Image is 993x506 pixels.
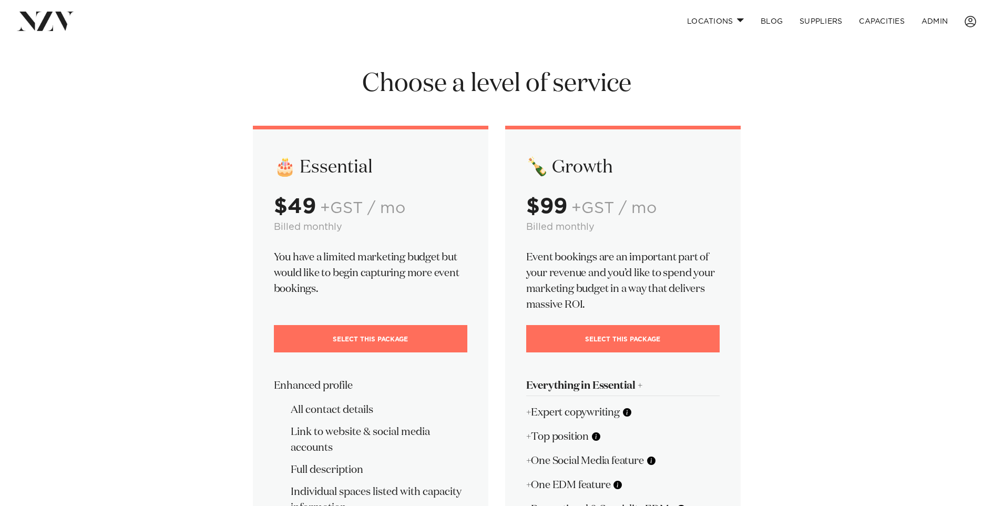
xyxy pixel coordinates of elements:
[526,222,595,232] small: Billed monthly
[274,196,316,217] strong: $49
[274,249,467,297] p: You have a limited marketing budget but would like to begin capturing more event bookings.
[526,249,720,312] p: Event bookings are an important part of your revenue and you’d like to spend your marketing budge...
[274,325,467,352] a: Select This Package
[291,424,467,456] li: Link to website & social media accounts
[526,196,567,217] strong: $99
[571,200,657,216] span: +GST / mo
[274,222,342,232] small: Billed monthly
[17,12,74,31] img: nzv-logo.png
[526,325,720,352] a: Select This Package
[526,453,720,469] p: +One Social Media feature
[526,429,720,444] p: +Top position
[791,10,851,33] a: SUPPLIERS
[127,68,867,100] h1: Choose a level of service
[752,10,791,33] a: BLOG
[851,10,913,33] a: Capacities
[526,156,720,179] h2: 🍾 Growth
[526,477,720,493] p: +One EDM feature
[274,156,467,179] h2: 🎂 Essential
[679,10,752,33] a: Locations
[291,462,467,478] li: Full description
[913,10,956,33] a: ADMIN
[291,402,467,418] li: All contact details
[320,200,405,216] span: +GST / mo
[274,378,467,393] p: Enhanced profile
[526,380,643,391] strong: Everything in Essential +
[526,404,720,420] p: +Expert copywriting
